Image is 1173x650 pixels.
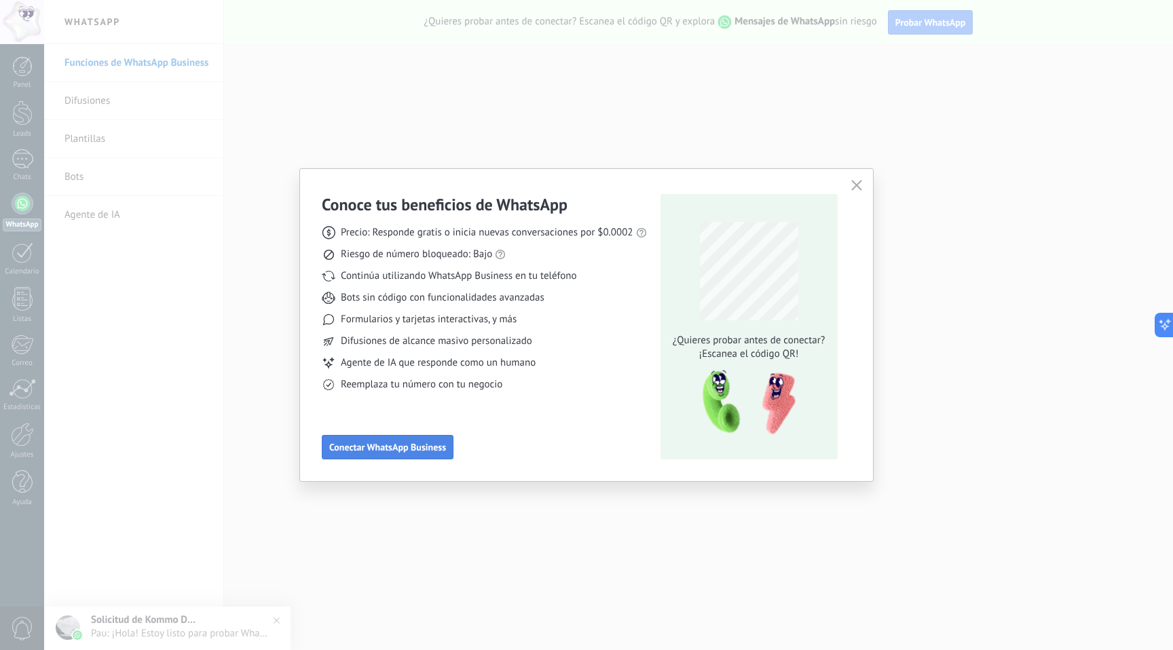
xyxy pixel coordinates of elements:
[341,291,544,305] span: Bots sin código con funcionalidades avanzadas
[669,347,829,361] span: ¡Escanea el código QR!
[322,435,453,459] button: Conectar WhatsApp Business
[341,378,502,391] span: Reemplaza tu número con tu negocio
[341,269,576,283] span: Continúa utilizando WhatsApp Business en tu teléfono
[691,366,798,439] img: qr-pic-1x.png
[341,313,517,326] span: Formularios y tarjetas interactivas, y más
[322,194,567,215] h3: Conoce tus beneficios de WhatsApp
[341,248,492,261] span: Riesgo de número bloqueado: Bajo
[341,356,536,370] span: Agente de IA que responde como un humano
[341,226,633,240] span: Precio: Responde gratis o inicia nuevas conversaciones por $0.0002
[329,442,446,452] span: Conectar WhatsApp Business
[341,334,532,348] span: Difusiones de alcance masivo personalizado
[669,334,829,347] span: ¿Quieres probar antes de conectar?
